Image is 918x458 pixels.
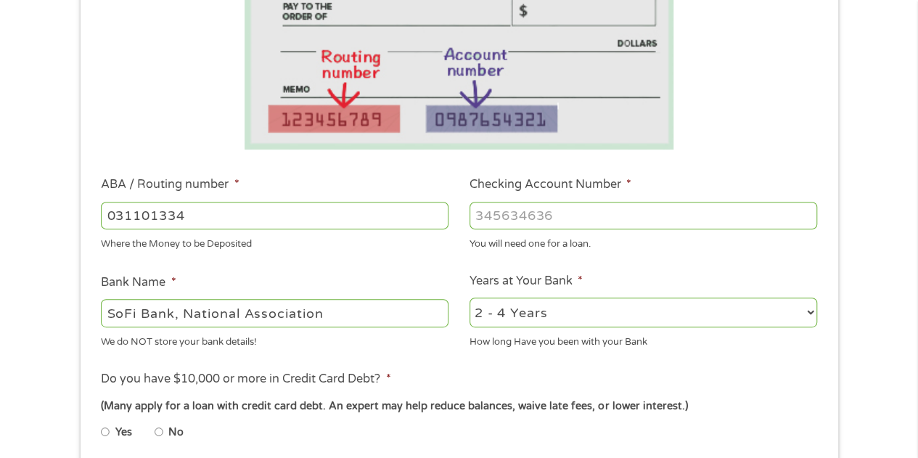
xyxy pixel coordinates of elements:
input: 263177916 [101,202,448,229]
label: Years at Your Bank [470,274,583,289]
div: We do NOT store your bank details! [101,330,448,349]
div: You will need one for a loan. [470,232,817,252]
label: Bank Name [101,275,176,290]
label: Yes [115,425,132,441]
div: (Many apply for a loan with credit card debt. An expert may help reduce balances, waive late fees... [101,398,816,414]
input: 345634636 [470,202,817,229]
div: Where the Money to be Deposited [101,232,448,252]
label: ABA / Routing number [101,177,239,192]
label: Do you have $10,000 or more in Credit Card Debt? [101,372,390,387]
label: No [168,425,184,441]
label: Checking Account Number [470,177,631,192]
div: How long Have you been with your Bank [470,330,817,349]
